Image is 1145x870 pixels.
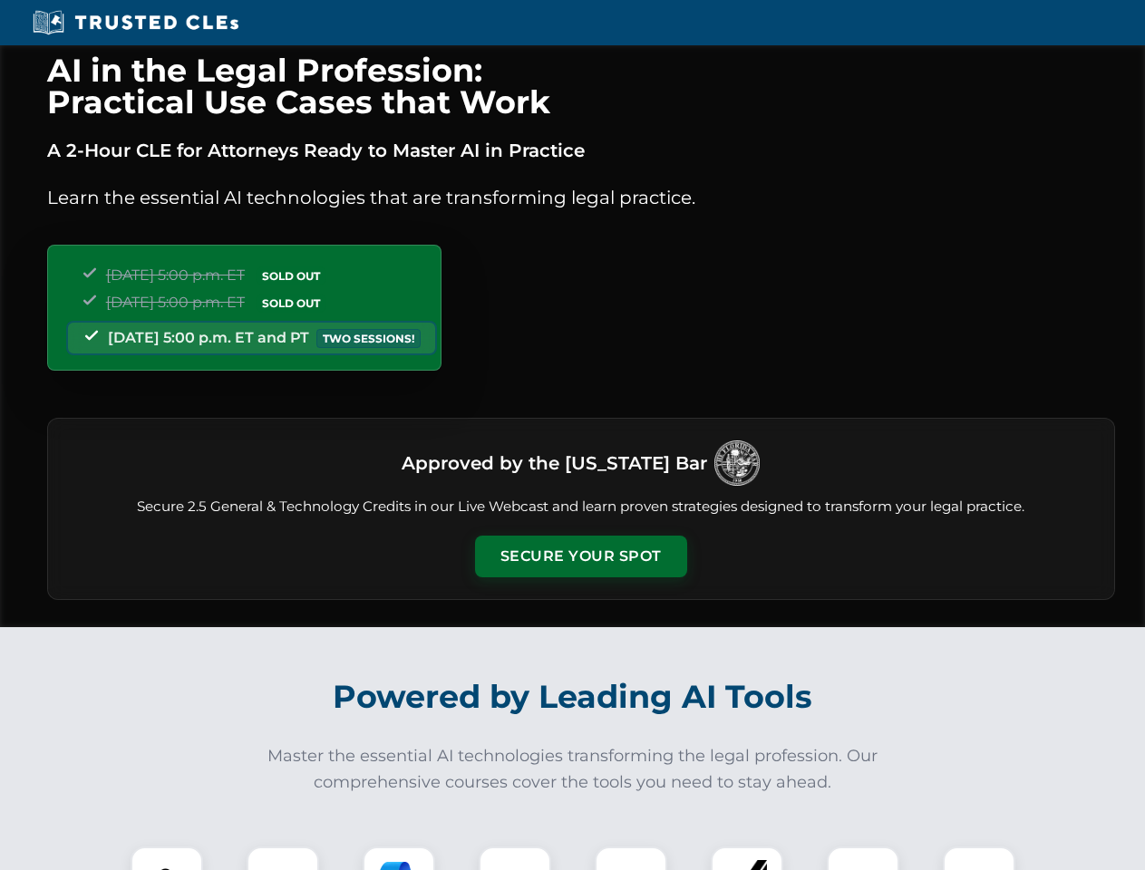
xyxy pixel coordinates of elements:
button: Secure Your Spot [475,536,687,577]
h1: AI in the Legal Profession: Practical Use Cases that Work [47,54,1115,118]
p: Master the essential AI technologies transforming the legal profession. Our comprehensive courses... [256,743,890,796]
span: SOLD OUT [256,294,326,313]
h3: Approved by the [US_STATE] Bar [402,447,707,479]
p: A 2-Hour CLE for Attorneys Ready to Master AI in Practice [47,136,1115,165]
span: SOLD OUT [256,266,326,285]
span: [DATE] 5:00 p.m. ET [106,266,245,284]
span: [DATE] 5:00 p.m. ET [106,294,245,311]
img: Trusted CLEs [27,9,244,36]
img: Logo [714,440,760,486]
h2: Powered by Leading AI Tools [71,665,1075,729]
p: Secure 2.5 General & Technology Credits in our Live Webcast and learn proven strategies designed ... [70,497,1092,517]
p: Learn the essential AI technologies that are transforming legal practice. [47,183,1115,212]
